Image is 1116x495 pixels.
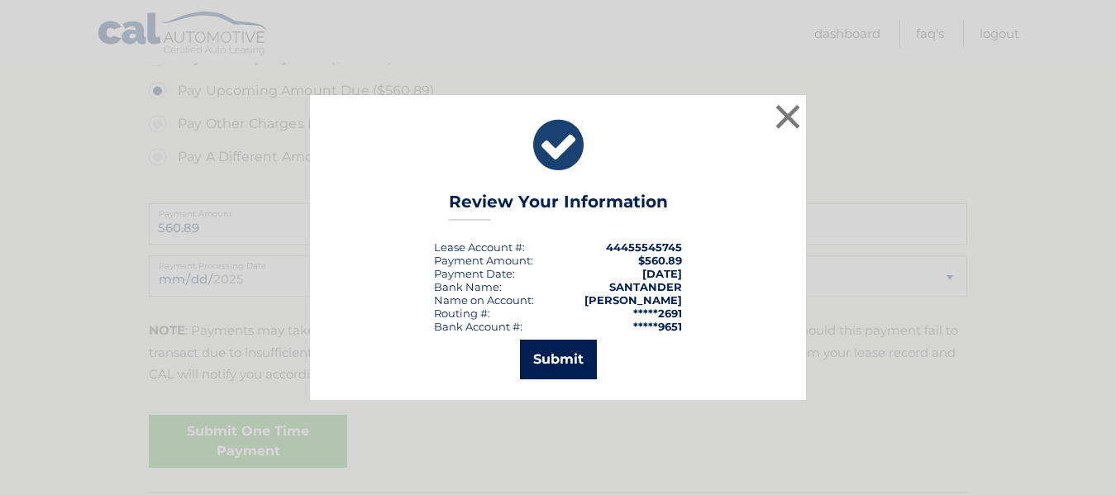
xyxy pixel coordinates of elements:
[434,240,525,254] div: Lease Account #:
[434,293,534,307] div: Name on Account:
[434,280,502,293] div: Bank Name:
[584,293,682,307] strong: [PERSON_NAME]
[609,280,682,293] strong: SANTANDER
[434,307,490,320] div: Routing #:
[434,320,522,333] div: Bank Account #:
[771,100,804,133] button: ×
[606,240,682,254] strong: 44455545745
[434,267,513,280] span: Payment Date
[434,267,515,280] div: :
[434,254,533,267] div: Payment Amount:
[520,340,597,379] button: Submit
[449,192,668,221] h3: Review Your Information
[638,254,682,267] span: $560.89
[642,267,682,280] span: [DATE]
